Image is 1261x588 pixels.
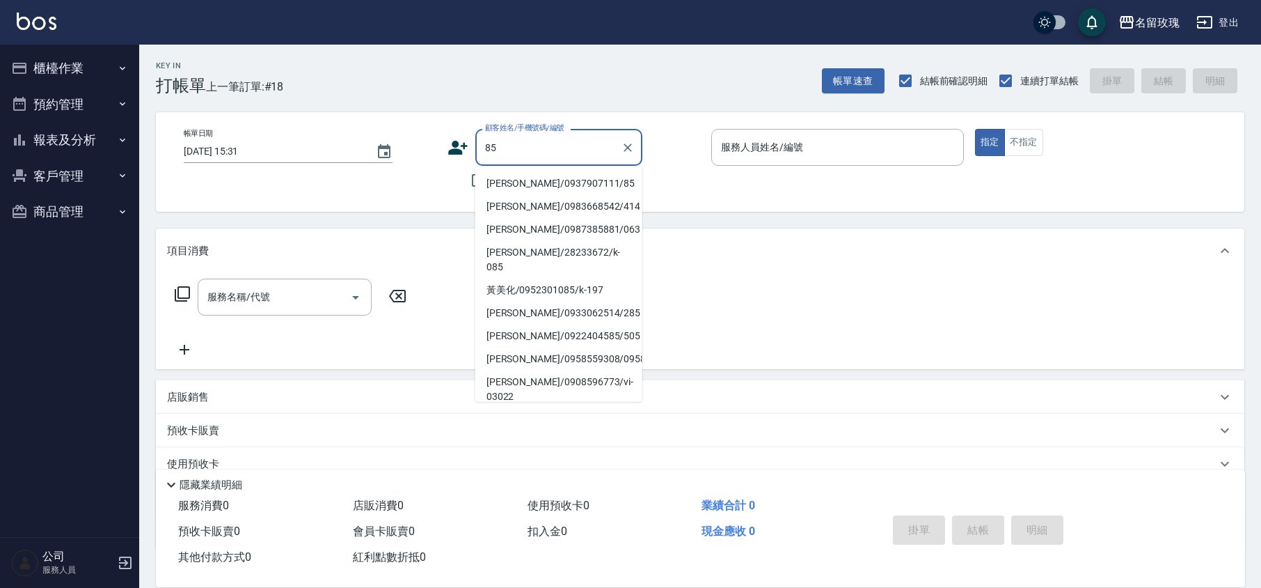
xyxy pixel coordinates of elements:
span: 上一筆訂單:#18 [206,78,284,95]
div: 項目消費 [156,229,1244,273]
button: 帳單速查 [822,68,885,94]
li: [PERSON_NAME]/0933062514/285 [475,302,642,325]
h2: Key In [156,61,206,70]
span: 扣入金 0 [528,525,567,538]
p: 預收卡販賣 [167,424,219,438]
button: 預約管理 [6,86,134,123]
li: [PERSON_NAME]/0983668542/414 [475,195,642,218]
button: Clear [618,138,637,157]
button: Open [344,286,367,309]
p: 店販銷售 [167,390,209,405]
li: [PERSON_NAME]/28233672/k-085 [475,241,642,279]
p: 隱藏業績明細 [180,478,242,493]
span: 會員卡販賣 0 [353,525,415,538]
button: 客戶管理 [6,158,134,194]
h3: 打帳單 [156,76,206,95]
p: 使用預收卡 [167,457,219,472]
span: 連續打單結帳 [1020,74,1079,88]
li: 黃美化/0952301085/k-197 [475,279,642,302]
span: 使用預收卡 0 [528,499,589,512]
button: 櫃檯作業 [6,50,134,86]
img: Logo [17,13,56,30]
button: 商品管理 [6,194,134,230]
label: 顧客姓名/手機號碼/編號 [485,123,564,133]
div: 使用預收卡 [156,447,1244,481]
img: Person [11,549,39,577]
li: [PERSON_NAME]/0908596773/vi-03022 [475,371,642,408]
li: [PERSON_NAME]/0922404585/505 [475,325,642,348]
label: 帳單日期 [184,128,213,139]
span: 結帳前確認明細 [920,74,988,88]
li: [PERSON_NAME]/0987385881/063 [475,218,642,241]
div: 店販銷售 [156,380,1244,414]
div: 預收卡販賣 [156,414,1244,447]
li: [PERSON_NAME]/0937907111/85 [475,172,642,195]
p: 服務人員 [42,564,113,576]
span: 紅利點數折抵 0 [353,550,426,564]
input: YYYY/MM/DD hh:mm [184,140,362,163]
button: 登出 [1191,10,1244,36]
li: [PERSON_NAME]/0958559308/0958559308 [475,348,642,371]
div: 名留玫瑰 [1135,14,1180,31]
button: 報表及分析 [6,122,134,158]
button: 名留玫瑰 [1113,8,1185,37]
button: Choose date, selected date is 2025-09-12 [367,135,401,169]
span: 現金應收 0 [701,525,755,538]
span: 業績合計 0 [701,499,755,512]
p: 項目消費 [167,244,209,258]
span: 其他付款方式 0 [178,550,251,564]
button: 指定 [975,129,1005,156]
span: 服務消費 0 [178,499,229,512]
h5: 公司 [42,550,113,564]
span: 預收卡販賣 0 [178,525,240,538]
button: 不指定 [1004,129,1043,156]
button: save [1078,8,1106,36]
span: 店販消費 0 [353,499,404,512]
